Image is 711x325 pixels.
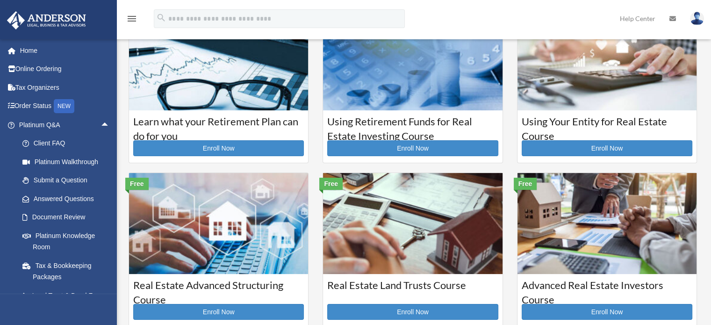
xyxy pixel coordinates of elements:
[126,16,137,24] a: menu
[327,278,498,302] h3: Real Estate Land Trusts Course
[7,97,124,116] a: Order StatusNEW
[522,278,692,302] h3: Advanced Real Estate Investors Course
[319,178,343,190] div: Free
[54,99,74,113] div: NEW
[13,189,124,208] a: Answered Questions
[327,140,498,156] a: Enroll Now
[327,304,498,320] a: Enroll Now
[13,171,124,190] a: Submit a Question
[13,226,124,256] a: Platinum Knowledge Room
[13,208,124,227] a: Document Review
[7,116,124,134] a: Platinum Q&Aarrow_drop_up
[156,13,166,23] i: search
[126,13,137,24] i: menu
[13,134,124,153] a: Client FAQ
[522,304,692,320] a: Enroll Now
[514,178,537,190] div: Free
[522,140,692,156] a: Enroll Now
[7,78,124,97] a: Tax Organizers
[125,178,149,190] div: Free
[7,60,124,79] a: Online Ordering
[13,256,124,286] a: Tax & Bookkeeping Packages
[133,115,304,138] h3: Learn what your Retirement Plan can do for you
[327,115,498,138] h3: Using Retirement Funds for Real Estate Investing Course
[101,116,119,135] span: arrow_drop_up
[522,115,692,138] h3: Using Your Entity for Real Estate Course
[133,278,304,302] h3: Real Estate Advanced Structuring Course
[4,11,89,29] img: Anderson Advisors Platinum Portal
[133,304,304,320] a: Enroll Now
[7,41,124,60] a: Home
[133,140,304,156] a: Enroll Now
[13,286,124,305] a: Land Trust & Deed Forum
[13,152,124,171] a: Platinum Walkthrough
[690,12,704,25] img: User Pic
